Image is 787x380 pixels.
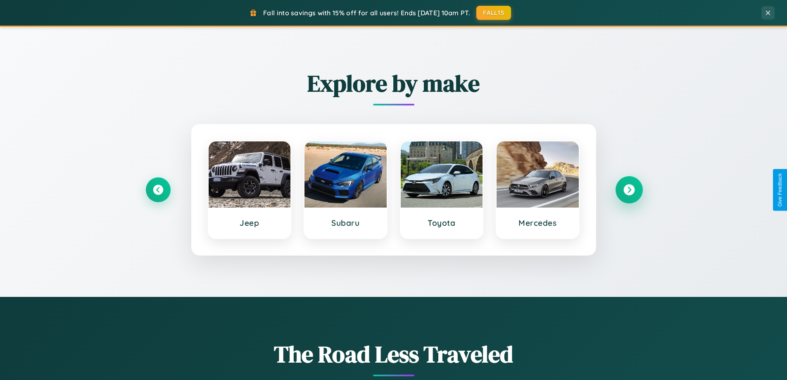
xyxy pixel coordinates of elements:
[146,338,642,370] h1: The Road Less Traveled
[476,6,511,20] button: FALL15
[263,9,470,17] span: Fall into savings with 15% off for all users! Ends [DATE] 10am PT.
[217,218,283,228] h3: Jeep
[505,218,571,228] h3: Mercedes
[313,218,378,228] h3: Subaru
[409,218,475,228] h3: Toyota
[146,67,642,99] h2: Explore by make
[777,173,783,207] div: Give Feedback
